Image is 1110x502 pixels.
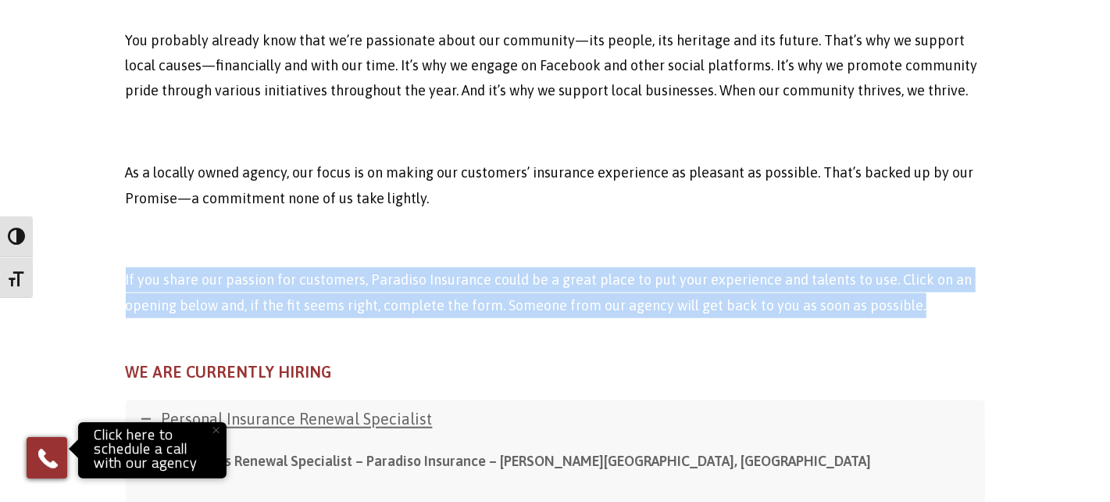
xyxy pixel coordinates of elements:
a: Personal Insurance Renewal Specialist [126,400,985,438]
p: As a locally owned agency, our focus is on making our customers’ insurance experience as pleasant... [126,160,985,211]
button: Close [199,413,234,447]
img: Phone icon [35,446,60,471]
strong: WE ARE CURRENTLY HIRING [126,363,332,381]
p: You probably already know that we’re passionate about our community—its people, its heritage and ... [126,28,985,104]
p: Click here to schedule a call with our agency [82,426,223,475]
strong: Personal Lines Renewal Specialist – Paradiso Insurance – [PERSON_NAME][GEOGRAPHIC_DATA], [GEOGRAP... [141,453,872,469]
p: If you share our passion for customers, Paradiso Insurance could be a great place to put your exp... [126,267,985,318]
span: Personal Insurance Renewal Specialist [162,410,433,428]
